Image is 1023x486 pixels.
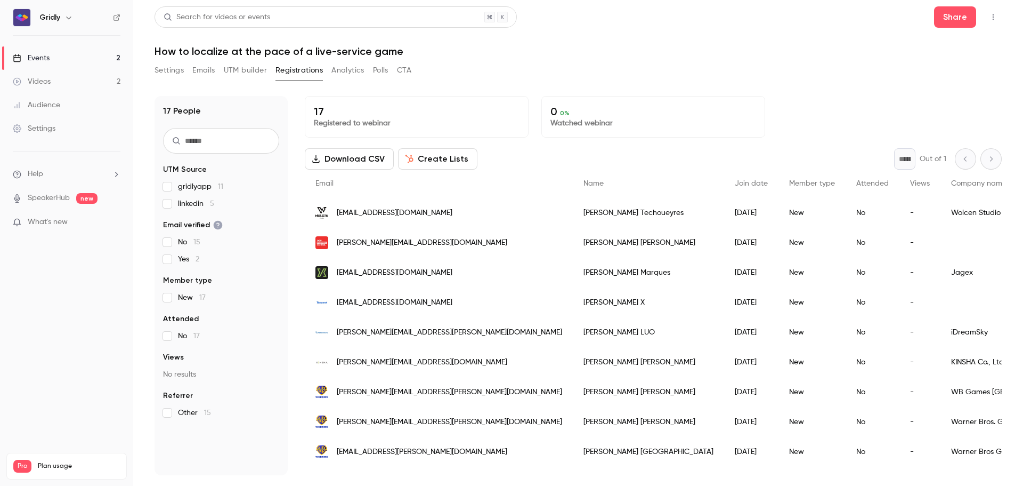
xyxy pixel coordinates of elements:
span: No [178,331,200,341]
div: New [778,317,846,347]
p: Watched webinar [550,118,756,129]
span: [EMAIL_ADDRESS][DOMAIN_NAME] [337,267,452,278]
div: [DATE] [724,198,778,228]
div: [DATE] [724,288,778,317]
span: Plan usage [38,462,120,471]
img: jagex.com [315,266,328,279]
div: Videos [13,76,51,87]
div: [PERSON_NAME] [PERSON_NAME] [573,407,724,437]
div: [DATE] [724,347,778,377]
span: UTM Source [163,164,207,175]
div: New [778,377,846,407]
span: new [76,193,98,204]
span: [PERSON_NAME][EMAIL_ADDRESS][PERSON_NAME][DOMAIN_NAME] [337,417,562,428]
div: - [899,198,940,228]
div: New [778,288,846,317]
div: New [778,198,846,228]
img: wbgames.com [315,415,328,429]
button: Share [934,6,976,28]
span: Email [315,180,334,187]
div: [PERSON_NAME] Techoueyres [573,198,724,228]
div: [DATE] [724,228,778,258]
span: New [178,292,206,303]
p: 17 [314,105,519,118]
div: [DATE] [724,407,778,437]
div: No [846,288,899,317]
div: No [846,317,899,347]
span: Yes [178,254,199,265]
div: No [846,258,899,288]
span: No [178,237,200,248]
span: Help [28,169,43,180]
div: - [899,437,940,467]
p: Registered to webinar [314,118,519,129]
span: 15 [204,409,211,417]
span: What's new [28,217,68,228]
p: No results [163,369,279,380]
div: No [846,228,899,258]
button: Analytics [331,62,364,79]
span: Attended [856,180,889,187]
img: idreamsky.com [315,326,328,339]
span: Pro [13,460,31,473]
img: tencent.com [315,296,328,309]
div: [DATE] [724,317,778,347]
div: [DATE] [724,258,778,288]
div: New [778,347,846,377]
div: Search for videos or events [164,12,270,23]
span: 2 [196,256,199,263]
div: [PERSON_NAME] [GEOGRAPHIC_DATA] [573,437,724,467]
div: [PERSON_NAME] [PERSON_NAME] [573,228,724,258]
span: [PERSON_NAME][EMAIL_ADDRESS][DOMAIN_NAME] [337,237,507,249]
button: Settings [155,62,184,79]
span: Name [583,180,604,187]
div: No [846,347,899,377]
img: wbgames.com [315,385,328,399]
div: Settings [13,123,55,134]
span: gridlyapp [178,181,223,192]
button: Download CSV [305,148,394,170]
div: [DATE] [724,437,778,467]
div: - [899,317,940,347]
span: 17 [193,332,200,340]
span: Other [178,408,211,418]
div: No [846,198,899,228]
div: Audience [13,100,60,110]
h1: How to localize at the pace of a live-service game [155,45,1002,58]
span: Attended [163,314,199,324]
img: wolcen-studio.com [315,206,328,219]
div: [PERSON_NAME] X [573,288,724,317]
li: help-dropdown-opener [13,169,120,180]
span: 17 [199,294,206,301]
div: [PERSON_NAME] Marques [573,258,724,288]
span: Views [163,352,184,363]
div: [PERSON_NAME] [PERSON_NAME] [573,377,724,407]
p: 0 [550,105,756,118]
div: No [846,377,899,407]
img: dcu.ie [315,236,328,249]
span: Join date [735,180,768,187]
div: [PERSON_NAME] [PERSON_NAME] [573,347,724,377]
span: Member type [789,180,835,187]
iframe: Noticeable Trigger [108,218,120,227]
button: UTM builder [224,62,267,79]
button: CTA [397,62,411,79]
span: [PERSON_NAME][EMAIL_ADDRESS][PERSON_NAME][DOMAIN_NAME] [337,327,562,338]
button: Emails [192,62,215,79]
div: Events [13,53,50,63]
div: [DATE] [724,377,778,407]
span: [EMAIL_ADDRESS][PERSON_NAME][DOMAIN_NAME] [337,447,507,458]
div: - [899,228,940,258]
span: [PERSON_NAME][EMAIL_ADDRESS][DOMAIN_NAME] [337,357,507,368]
span: linkedin [178,198,214,209]
span: 5 [210,200,214,208]
div: New [778,407,846,437]
span: Member type [163,275,212,286]
span: 15 [193,238,200,246]
button: Polls [373,62,388,79]
div: New [778,437,846,467]
button: Registrations [275,62,323,79]
div: - [899,377,940,407]
div: - [899,288,940,317]
div: No [846,437,899,467]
